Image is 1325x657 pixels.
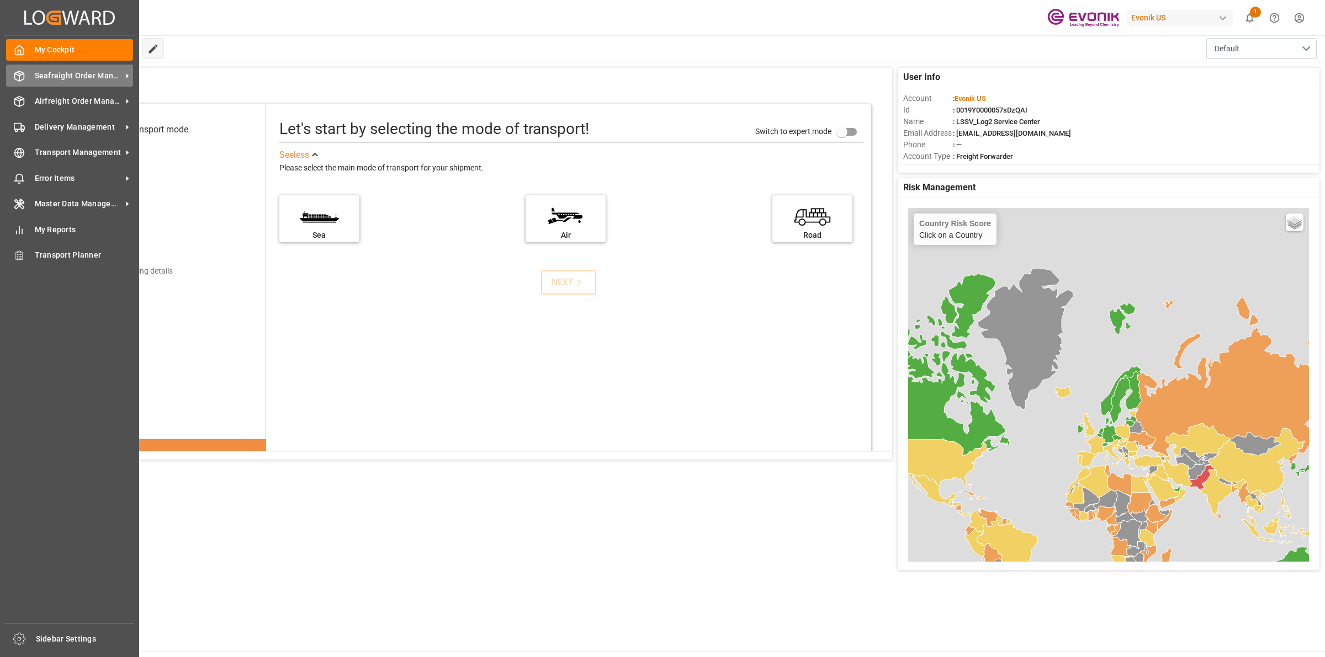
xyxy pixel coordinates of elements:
[1215,43,1239,55] span: Default
[285,229,354,241] div: Sea
[35,198,122,210] span: Master Data Management
[953,106,1027,114] span: : 0019Y0000057sDzQAI
[35,173,122,184] span: Error Items
[35,44,134,56] span: My Cockpit
[903,71,940,84] span: User Info
[953,117,1040,126] span: : LSSV_Log2 Service Center
[1286,213,1303,231] a: Layers
[6,218,133,240] a: My Reports
[1047,8,1119,28] img: Evonik-brand-mark-Deep-Purple-RGB.jpeg_1700498283.jpeg
[903,181,976,194] span: Risk Management
[955,94,986,103] span: Evonik US
[35,147,122,158] span: Transport Management
[35,95,122,107] span: Airfreight Order Management
[541,270,596,295] button: NEXT
[279,162,863,175] div: Please select the main mode of transport for your shipment.
[35,121,122,133] span: Delivery Management
[531,229,600,241] div: Air
[953,141,962,149] span: : —
[1127,10,1233,26] div: Evonik US
[279,117,589,141] div: Let's start by selecting the mode of transport!
[755,127,831,136] span: Switch to expert mode
[36,633,135,645] span: Sidebar Settings
[919,219,991,228] h4: Country Risk Score
[279,148,309,162] div: See less
[903,127,953,139] span: Email Address
[6,39,133,61] a: My Cockpit
[903,93,953,104] span: Account
[35,249,134,261] span: Transport Planner
[103,123,188,136] div: Select transport mode
[35,70,122,82] span: Seafreight Order Management
[903,116,953,127] span: Name
[778,229,847,241] div: Road
[1262,6,1287,30] button: Help Center
[1127,7,1237,28] button: Evonik US
[953,129,1071,137] span: : [EMAIL_ADDRESS][DOMAIN_NAME]
[953,94,986,103] span: :
[903,104,953,116] span: Id
[1206,38,1317,59] button: open menu
[1250,7,1261,18] span: 1
[35,224,134,236] span: My Reports
[104,265,173,277] div: Add shipping details
[6,244,133,266] a: Transport Planner
[903,151,953,162] span: Account Type
[919,219,991,239] div: Click on a Country
[903,139,953,151] span: Phone
[953,152,1013,161] span: : Freight Forwarder
[1237,6,1262,30] button: show 1 new notifications
[552,276,585,289] div: NEXT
